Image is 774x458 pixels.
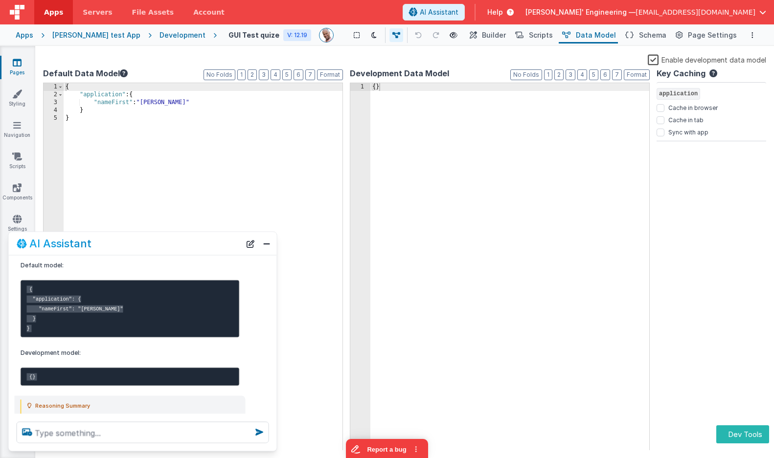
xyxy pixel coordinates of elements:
button: Scripts [512,27,555,44]
span: Page Settings [688,30,737,40]
button: Format [624,69,650,80]
button: 4 [271,69,280,80]
div: Development [159,30,205,40]
div: 5 [44,114,64,122]
button: Data Model [559,27,618,44]
button: No Folds [510,69,542,80]
button: 6 [600,69,610,80]
button: Format [317,69,343,80]
span: Reasoning Summary [35,400,90,412]
span: application [657,88,700,100]
button: 1 [544,69,552,80]
div: Apps [16,30,33,40]
span: Schema [639,30,666,40]
img: 11ac31fe5dc3d0eff3fbbbf7b26fa6e1 [319,28,333,42]
button: 3 [566,69,575,80]
button: [PERSON_NAME]' Engineering — [EMAIL_ADDRESS][DOMAIN_NAME] [525,7,766,17]
button: Options [747,29,758,41]
label: Enable development data model [648,54,766,65]
div: [PERSON_NAME] test App [52,30,140,40]
label: Cache in tab [668,114,704,124]
code: { "application": { "nameFirst": "[PERSON_NAME]" } } [27,285,123,332]
button: 5 [589,69,598,80]
button: 1 [237,69,246,80]
span: [PERSON_NAME]' Engineering — [525,7,636,17]
span: Apps [44,7,63,17]
button: Page Settings [672,27,739,44]
span: Servers [83,7,112,17]
button: 6 [294,69,303,80]
button: New Chat [244,237,257,250]
button: Close [260,237,273,250]
code: {} [27,373,37,380]
label: Sync with app [668,127,708,136]
div: V: 12.19 [283,29,311,41]
h2: AI Assistant [29,238,91,249]
p: Default model: [21,260,240,270]
span: Scripts [529,30,553,40]
button: 5 [282,69,292,80]
span: Help [487,7,503,17]
span: Data Model [576,30,616,40]
h4: GUI Test quize [228,31,279,39]
span: AI Assistant [420,7,458,17]
span: Builder [482,30,506,40]
span: Development Data Model [350,67,449,79]
span: File Assets [132,7,174,17]
h4: Key Caching [657,69,706,78]
button: 7 [305,69,315,80]
button: AI Assistant [403,4,465,21]
button: 4 [577,69,587,80]
div: 3 [44,99,64,107]
span: [EMAIL_ADDRESS][DOMAIN_NAME] [636,7,755,17]
div: 2 [44,91,64,99]
button: Schema [622,27,668,44]
button: 3 [259,69,269,80]
button: 7 [612,69,622,80]
div: 4 [44,107,64,114]
button: 2 [248,69,257,80]
div: 1 [350,83,370,91]
div: 1 [44,83,64,91]
button: Builder [466,27,508,44]
button: 2 [554,69,564,80]
button: Default Data Model [43,67,128,79]
button: Dev Tools [716,425,769,443]
p: Development model: [21,348,240,358]
label: Cache in browser [668,102,718,112]
button: No Folds [204,69,235,80]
